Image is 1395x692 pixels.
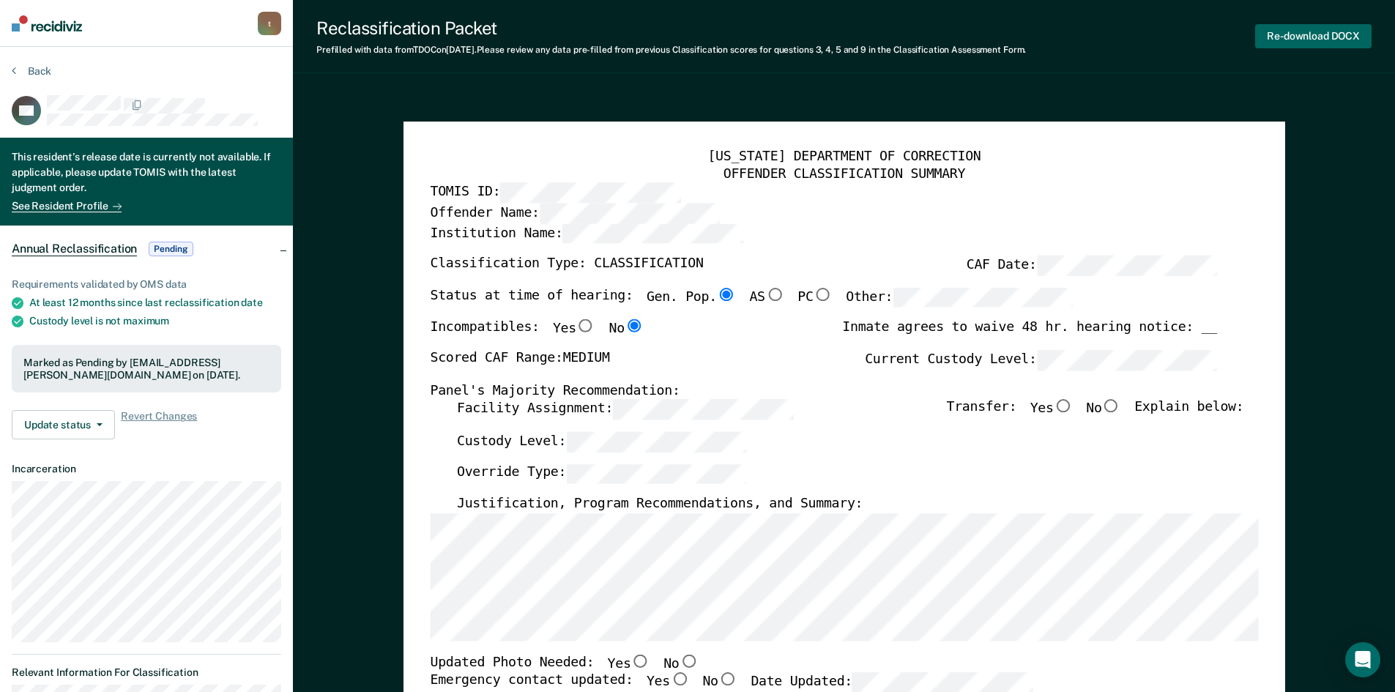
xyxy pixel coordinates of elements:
label: Override Type: [456,464,746,484]
input: Yes [669,673,688,686]
div: Open Intercom Messenger [1345,642,1380,677]
div: Prefilled with data from TDOC on [DATE] . Please review any data pre-filled from previous Classif... [316,45,1026,55]
input: AS [765,288,784,301]
dt: Incarceration [12,463,281,475]
input: Yes [1053,400,1072,413]
input: Institution Name: [562,223,743,244]
div: Transfer: Explain below: [946,400,1243,432]
label: No [609,319,644,338]
label: CAF Date: [966,256,1216,276]
label: Offender Name: [430,204,720,224]
label: No [1086,400,1121,420]
div: At least 12 months since last reclassification [29,297,281,309]
label: Yes [552,319,595,338]
label: PC [797,288,833,308]
input: No [679,654,698,667]
input: Offender Name: [539,204,719,224]
div: Incompatibles: [430,319,644,350]
div: Reclassification Packet [316,18,1026,39]
label: Other: [846,288,1073,308]
dt: Relevant Information For Classification [12,666,281,679]
input: Yes [630,654,650,667]
div: Status at time of hearing: [430,288,1073,320]
div: Panel's Majority Recommendation: [430,382,1216,400]
input: Custody Level: [566,432,746,453]
label: Classification Type: CLASSIFICATION [430,256,703,276]
label: Current Custody Level: [865,350,1217,371]
input: Gen. Pop. [716,288,735,301]
input: No [624,319,643,332]
label: No [663,654,699,673]
input: Yes [576,319,595,332]
input: Facility Assignment: [613,400,793,420]
label: Yes [607,654,650,673]
div: Requirements validated by OMS data [12,278,281,291]
span: Annual Reclassification [12,242,137,256]
div: This resident's release date is currently not available. If applicable, please update TOMIS with ... [12,149,281,198]
div: Custody level is not [29,315,281,327]
label: AS [749,288,784,308]
label: Custody Level: [456,432,746,453]
div: OFFENDER CLASSIFICATION SUMMARY [430,165,1258,183]
button: Update status [12,410,115,439]
div: Marked as Pending by [EMAIL_ADDRESS][PERSON_NAME][DOMAIN_NAME] on [DATE]. [23,357,269,382]
label: Justification, Program Recommendations, and Summary: [456,496,862,513]
input: PC [813,288,832,301]
input: TOMIS ID: [500,183,680,204]
a: See Resident Profile [12,200,122,212]
span: Pending [149,242,193,256]
label: TOMIS ID: [430,183,680,204]
button: Back [12,64,51,78]
label: Yes [1030,400,1072,420]
input: Current Custody Level: [1036,350,1216,371]
span: Revert Changes [121,410,197,439]
input: Other: [893,288,1073,308]
input: No [718,673,737,686]
input: Override Type: [566,464,746,484]
button: Re-download DOCX [1255,24,1372,48]
input: No [1101,400,1120,413]
label: Facility Assignment: [456,400,792,420]
div: Updated Photo Needed: [430,654,698,673]
label: Gen. Pop. [646,288,735,308]
label: Institution Name: [430,223,743,244]
span: maximum [123,315,169,327]
img: Recidiviz [12,15,82,31]
label: Scored CAF Range: MEDIUM [430,350,609,371]
div: [US_STATE] DEPARTMENT OF CORRECTION [430,149,1258,166]
div: Inmate agrees to waive 48 hr. hearing notice: __ [842,319,1217,350]
input: CAF Date: [1036,256,1216,276]
button: t [258,12,281,35]
span: date [241,297,262,308]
